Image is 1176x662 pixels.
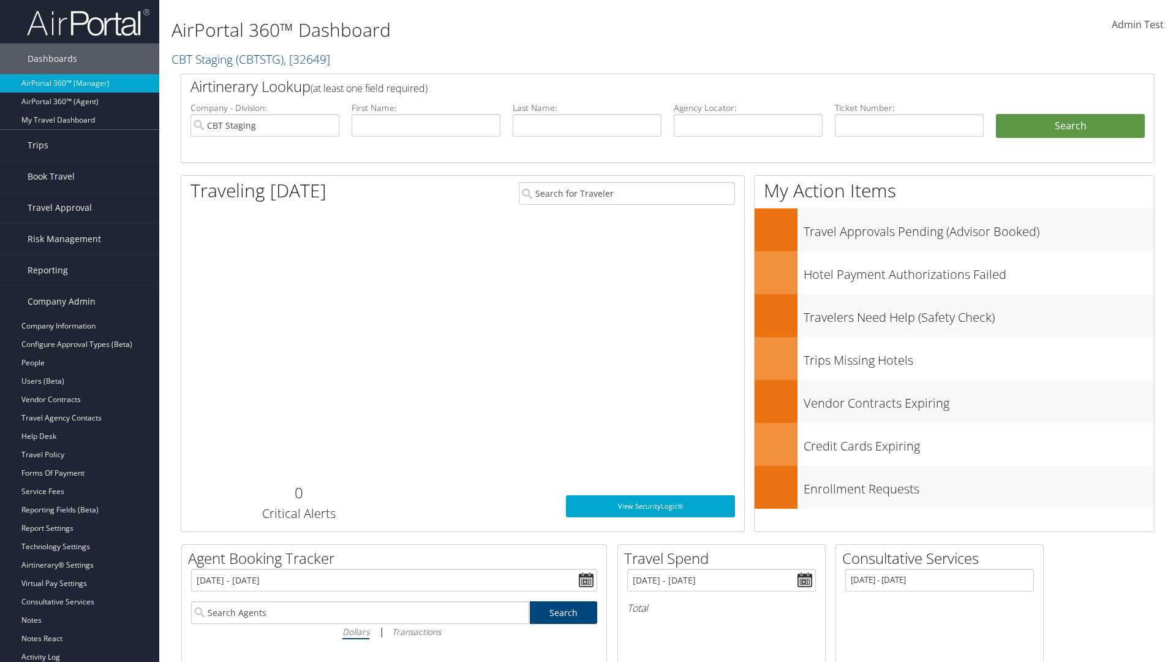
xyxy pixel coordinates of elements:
h3: Hotel Payment Authorizations Failed [804,260,1154,283]
img: airportal-logo.png [27,8,149,37]
label: Company - Division: [190,102,339,114]
a: View SecurityLogic® [566,495,735,517]
i: Dollars [342,626,369,637]
h6: Total [627,601,816,615]
h3: Enrollment Requests [804,474,1154,498]
span: Company Admin [28,286,96,317]
h1: My Action Items [755,178,1154,204]
a: Enrollment Requests [755,466,1154,509]
a: Travelers Need Help (Safety Check) [755,294,1154,337]
a: Admin Test [1112,6,1164,44]
h3: Credit Cards Expiring [804,432,1154,455]
div: | [191,624,597,639]
label: Ticket Number: [835,102,984,114]
span: Book Travel [28,161,75,192]
span: Trips [28,130,48,161]
h2: Agent Booking Tracker [188,548,606,569]
h2: Travel Spend [624,548,825,569]
span: Admin Test [1112,18,1164,31]
h1: Traveling [DATE] [190,178,326,204]
i: Transactions [392,626,441,637]
span: , [ 32649 ] [284,51,330,67]
span: (at least one field required) [311,82,428,95]
h2: Airtinerary Lookup [190,76,1064,97]
a: Travel Approvals Pending (Advisor Booked) [755,208,1154,251]
label: Last Name: [513,102,661,114]
h2: Consultative Services [842,548,1043,569]
h3: Travel Approvals Pending (Advisor Booked) [804,217,1154,240]
a: CBT Staging [171,51,330,67]
h3: Travelers Need Help (Safety Check) [804,303,1154,326]
span: Dashboards [28,44,77,74]
h3: Critical Alerts [190,505,407,522]
a: Credit Cards Expiring [755,423,1154,466]
button: Search [996,114,1145,139]
span: Risk Management [28,224,101,254]
h2: 0 [190,482,407,503]
input: Search for Traveler [519,182,735,205]
span: Reporting [28,255,68,286]
h3: Vendor Contracts Expiring [804,389,1154,412]
span: ( CBTSTG ) [236,51,284,67]
input: Search Agents [191,601,529,624]
a: Vendor Contracts Expiring [755,380,1154,423]
span: Travel Approval [28,192,92,223]
a: Trips Missing Hotels [755,337,1154,380]
label: Agency Locator: [674,102,823,114]
a: Hotel Payment Authorizations Failed [755,251,1154,294]
h3: Trips Missing Hotels [804,346,1154,369]
label: First Name: [352,102,500,114]
a: Search [530,601,598,624]
h1: AirPortal 360™ Dashboard [171,17,833,43]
